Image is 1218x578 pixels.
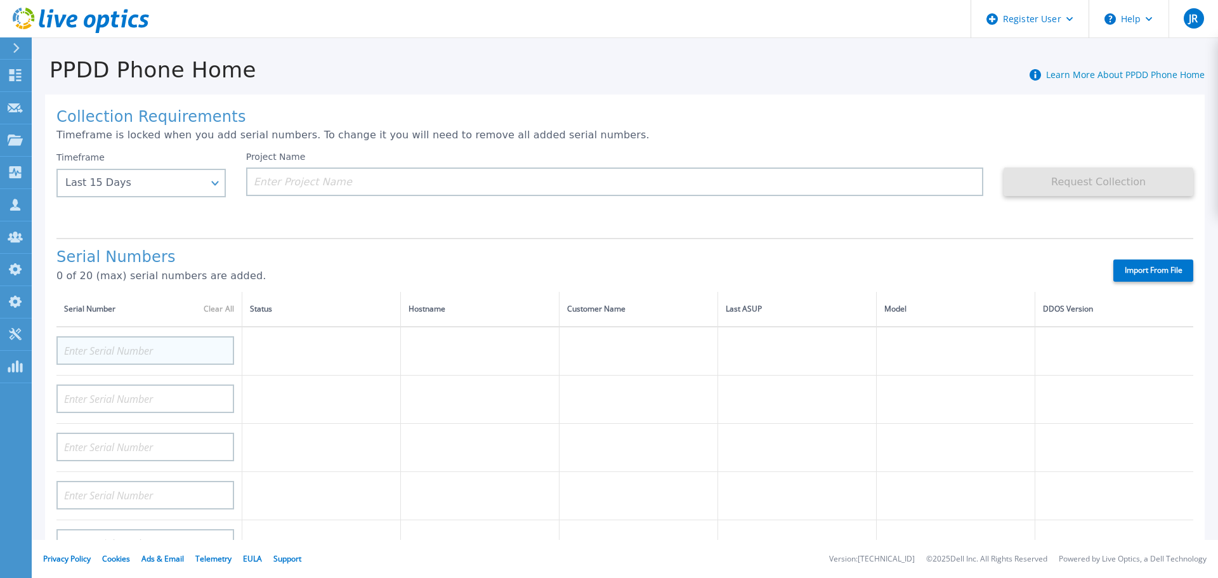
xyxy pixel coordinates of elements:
[926,555,1047,563] li: © 2025 Dell Inc. All Rights Reserved
[246,152,306,161] label: Project Name
[56,481,234,509] input: Enter Serial Number
[56,270,319,282] p: 0 of 20 (max) serial numbers are added.
[1004,167,1193,196] button: Request Collection
[102,553,130,564] a: Cookies
[829,555,915,563] li: Version: [TECHNICAL_ID]
[1035,292,1193,327] th: DDOS Version
[243,553,262,564] a: EULA
[273,553,301,564] a: Support
[246,167,984,196] input: Enter Project Name
[64,302,234,316] div: Serial Number
[65,177,203,188] div: Last 15 Days
[876,292,1035,327] th: Model
[56,129,1193,141] p: Timeframe is locked when you add serial numbers. To change it you will need to remove all added s...
[43,553,91,564] a: Privacy Policy
[56,529,234,558] input: Enter Serial Number
[56,336,234,365] input: Enter Serial Number
[32,58,256,82] h1: PPDD Phone Home
[242,292,401,327] th: Status
[56,108,1193,126] h1: Collection Requirements
[1046,69,1205,81] a: Learn More About PPDD Phone Home
[1189,13,1198,23] span: JR
[717,292,876,327] th: Last ASUP
[56,152,105,162] label: Timeframe
[195,553,232,564] a: Telemetry
[1113,259,1193,282] label: Import From File
[56,249,319,266] h1: Serial Numbers
[1059,555,1207,563] li: Powered by Live Optics, a Dell Technology
[141,553,184,564] a: Ads & Email
[56,433,234,461] input: Enter Serial Number
[56,384,234,413] input: Enter Serial Number
[400,292,559,327] th: Hostname
[559,292,717,327] th: Customer Name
